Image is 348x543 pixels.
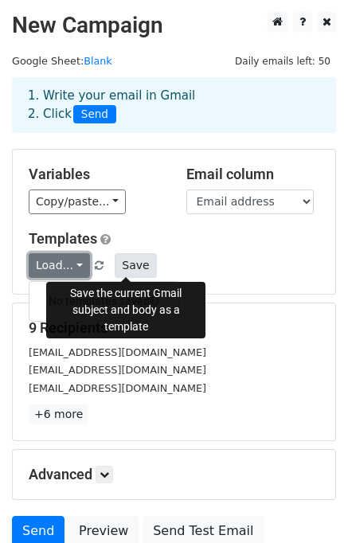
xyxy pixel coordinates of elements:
a: Daily emails left: 50 [229,55,336,67]
h6: No templates saved [29,288,178,314]
a: +6 more [29,404,88,424]
button: Save [115,253,156,278]
h2: New Campaign [12,12,336,39]
h5: Advanced [29,466,319,483]
span: Send [73,105,116,124]
small: [EMAIL_ADDRESS][DOMAIN_NAME] [29,382,206,394]
div: 1. Write your email in Gmail 2. Click [16,87,332,123]
h5: Email column [186,166,320,183]
iframe: Chat Widget [268,467,348,543]
h5: 9 Recipients [29,319,319,337]
small: [EMAIL_ADDRESS][DOMAIN_NAME] [29,346,206,358]
a: Load... [29,253,90,278]
a: Blank [84,55,112,67]
small: [EMAIL_ADDRESS][DOMAIN_NAME] [29,364,206,376]
h5: Variables [29,166,162,183]
div: Save the current Gmail subject and body as a template [46,282,205,338]
a: Templates [29,230,97,247]
small: Google Sheet: [12,55,112,67]
span: Daily emails left: 50 [229,53,336,70]
a: Copy/paste... [29,189,126,214]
